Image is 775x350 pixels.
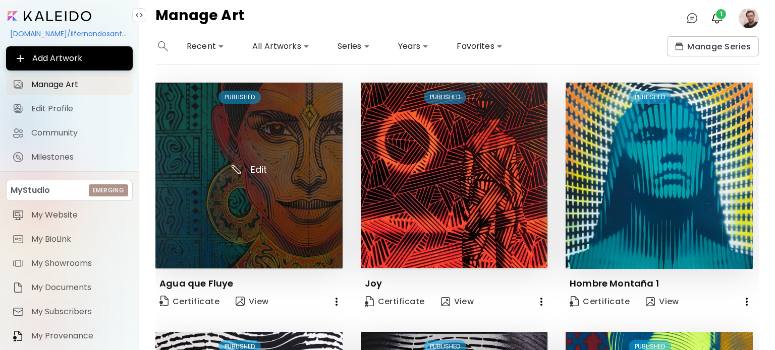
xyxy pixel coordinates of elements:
img: item [12,257,24,269]
span: Add Artwork [14,52,125,64]
img: Manage Art icon [12,79,24,91]
button: Add Artwork [6,46,133,71]
a: CertificateCertificate [361,292,429,312]
button: view-artView [437,292,478,312]
img: chatIcon [686,12,698,24]
span: Certificate [159,295,219,308]
a: Edit Profile iconEdit Profile [6,99,133,119]
a: itemMy Provenance [6,326,133,346]
a: itemMy Subscribers [6,302,133,322]
span: My Showrooms [31,258,127,268]
div: Series [334,38,374,54]
img: search [158,41,168,51]
span: My Provenance [31,331,127,341]
div: Recent [183,38,228,54]
span: View [646,296,679,307]
span: View [236,296,269,308]
img: bellIcon [711,12,723,24]
h4: Manage Art [155,8,244,28]
a: Community iconCommunity [6,123,133,143]
img: Certificate [159,296,169,306]
span: My Website [31,210,127,220]
button: search [155,36,171,56]
img: Milestones icon [12,151,24,163]
h6: Emerging [93,186,124,195]
img: thumbnail [361,83,548,268]
img: view-art [646,297,655,306]
a: itemMy Website [6,205,133,225]
span: My Documents [31,283,127,293]
span: Certificate [365,296,425,307]
span: Certificate [570,296,630,307]
img: view-art [441,297,450,306]
p: Agua que Fluye [159,277,233,290]
button: view-artView [642,292,683,312]
span: Milestones [31,152,127,162]
img: item [12,330,24,342]
a: completeMilestones iconMilestones [6,147,133,167]
div: [DOMAIN_NAME]/ilfernandosantos [6,25,133,42]
img: thumbnail [566,83,753,269]
button: view-artView [232,292,273,312]
p: Hombre Montaña 1 [570,277,659,290]
span: 1 [716,9,726,19]
span: View [441,296,474,307]
img: collapse [135,11,143,19]
div: PUBLISHED [424,91,466,104]
a: itemMy Documents [6,277,133,298]
button: collectionsManage Series [667,36,759,56]
a: CertificateCertificate [566,292,634,312]
img: collections [675,42,683,50]
a: itemMy BioLink [6,229,133,249]
a: CertificateCertificate [155,292,224,312]
img: Edit Profile icon [12,103,24,115]
div: All Artworks [248,38,313,54]
img: Certificate [570,296,579,307]
span: My BioLink [31,234,127,244]
div: PUBLISHED [629,91,671,104]
div: PUBLISHED [218,91,261,104]
span: Manage Art [31,80,127,90]
img: item [12,233,24,245]
img: thumbnail [155,83,343,268]
span: Manage Series [675,41,751,52]
button: bellIcon1 [708,10,726,27]
a: Manage Art iconManage Art [6,75,133,95]
img: item [12,209,24,221]
p: MyStudio [11,184,50,196]
img: view-art [236,297,245,306]
span: My Subscribers [31,307,127,317]
img: Certificate [365,296,374,307]
div: Years [394,38,433,54]
a: itemMy Showrooms [6,253,133,273]
img: item [12,306,24,318]
img: item [12,282,24,294]
span: Community [31,128,127,138]
p: Joy [365,277,382,290]
img: Community icon [12,127,24,139]
span: Edit Profile [31,104,127,114]
div: Favorites [453,38,506,54]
